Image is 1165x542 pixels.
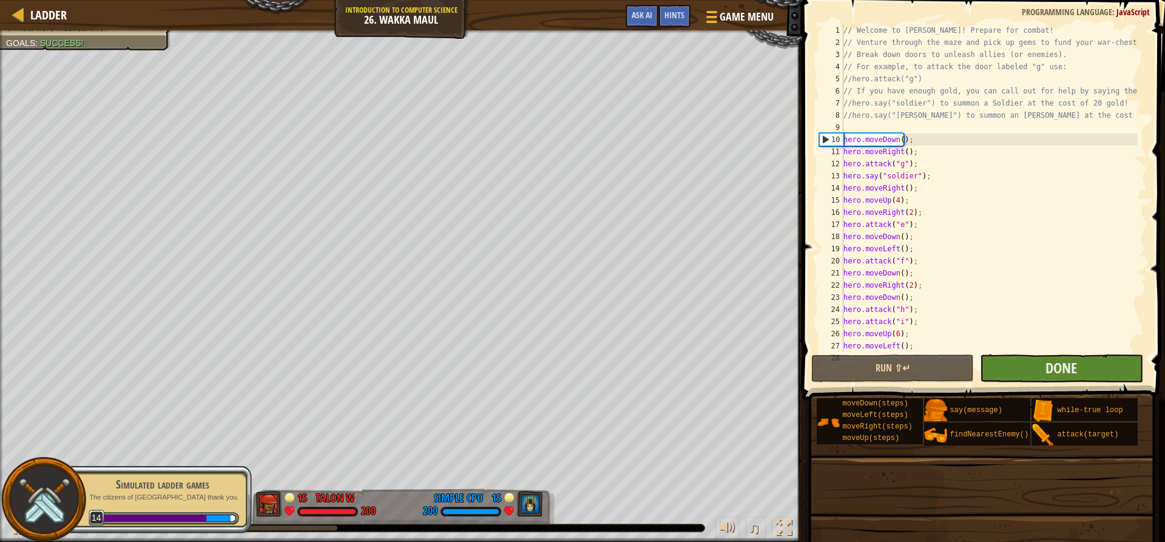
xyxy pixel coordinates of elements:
div: 200 [423,506,437,517]
div: 12 [819,158,843,170]
div: 10 [820,134,843,146]
div: 15 [297,490,309,501]
div: Simple CPU [434,490,483,506]
img: portrait.png [817,411,840,434]
span: moveLeft(steps) [843,411,908,419]
div: 25 [819,316,843,328]
span: ♫ [748,519,760,537]
span: Done [1045,358,1077,378]
span: Goals [6,38,35,48]
button: Ask AI [626,5,658,27]
div: 13 [819,170,843,182]
div: 4 [819,61,843,73]
div: Talon W [316,490,354,506]
img: swords.png [16,472,72,527]
button: Run ⇧↵ [811,354,974,382]
img: thang_avatar_frame.png [256,491,283,517]
div: 1 [819,24,843,36]
div: 16 [819,206,843,218]
span: moveUp(steps) [843,434,900,442]
button: Toggle fullscreen [772,517,796,542]
div: 28 [819,352,843,364]
div: 2 [819,36,843,49]
img: portrait.png [924,424,947,447]
div: 26 [819,328,843,340]
div: 19 [819,243,843,255]
span: findNearestEnemy() [950,430,1029,439]
span: while-true loop [1058,406,1123,415]
span: JavaScript [1116,6,1150,18]
span: Game Menu [720,9,774,25]
div: 8 [819,109,843,121]
span: Hints [664,9,684,21]
button: Done [980,354,1143,382]
a: Ladder [24,7,67,23]
div: 15 [489,490,501,501]
div: 27 [819,340,843,352]
div: 17 [819,218,843,231]
span: Ask AI [632,9,652,21]
div: Simulated ladder games [86,476,239,493]
img: thang_avatar_frame.png [516,491,543,517]
div: 14 [819,182,843,194]
button: Game Menu [697,5,781,33]
div: 200 [361,506,376,517]
span: Success! [40,38,84,48]
p: The citizens of [GEOGRAPHIC_DATA] thank you. [86,493,239,502]
div: 6 [819,85,843,97]
div: 5 [819,73,843,85]
div: 7 [819,97,843,109]
img: portrait.png [1032,399,1055,422]
span: : [1112,6,1116,18]
button: ♫ [746,517,766,542]
button: Adjust volume [715,517,740,542]
span: say(message) [950,406,1002,415]
div: 9 [819,121,843,134]
span: attack(target) [1058,430,1119,439]
div: 18 [819,231,843,243]
span: Ladder [30,7,67,23]
div: 3 [819,49,843,61]
span: moveDown(steps) [843,399,908,408]
div: 23 [819,291,843,303]
div: 22 [819,279,843,291]
img: portrait.png [924,399,947,422]
div: 20 [819,255,843,267]
div: 11 [819,146,843,158]
div: 24 [819,303,843,316]
div: 15 [819,194,843,206]
span: moveRight(steps) [843,422,913,431]
img: portrait.png [1032,424,1055,447]
span: 14 [89,510,105,526]
span: Programming language [1022,6,1112,18]
span: : [35,38,40,48]
div: 21 [819,267,843,279]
